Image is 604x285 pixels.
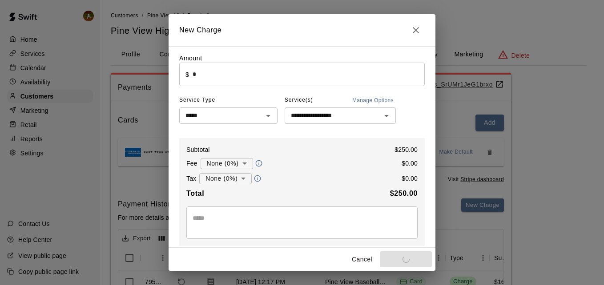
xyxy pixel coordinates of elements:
button: Open [262,110,274,122]
span: Service Type [179,93,278,107]
button: Manage Options [350,93,396,107]
p: $ 0.00 [402,159,418,168]
label: Amount [179,55,202,62]
div: None (0%) [199,170,252,187]
div: None (0%) [201,155,253,172]
b: $ 250.00 [390,190,418,197]
p: Subtotal [186,145,210,154]
p: $ 0.00 [402,174,418,183]
p: $ [185,70,189,79]
button: Cancel [348,251,376,268]
button: Close [407,21,425,39]
h2: New Charge [169,14,435,46]
p: Fee [186,159,197,168]
p: Tax [186,174,196,183]
b: Total [186,190,204,197]
button: Open [380,110,393,122]
span: Service(s) [285,93,313,107]
p: $ 250.00 [395,145,418,154]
